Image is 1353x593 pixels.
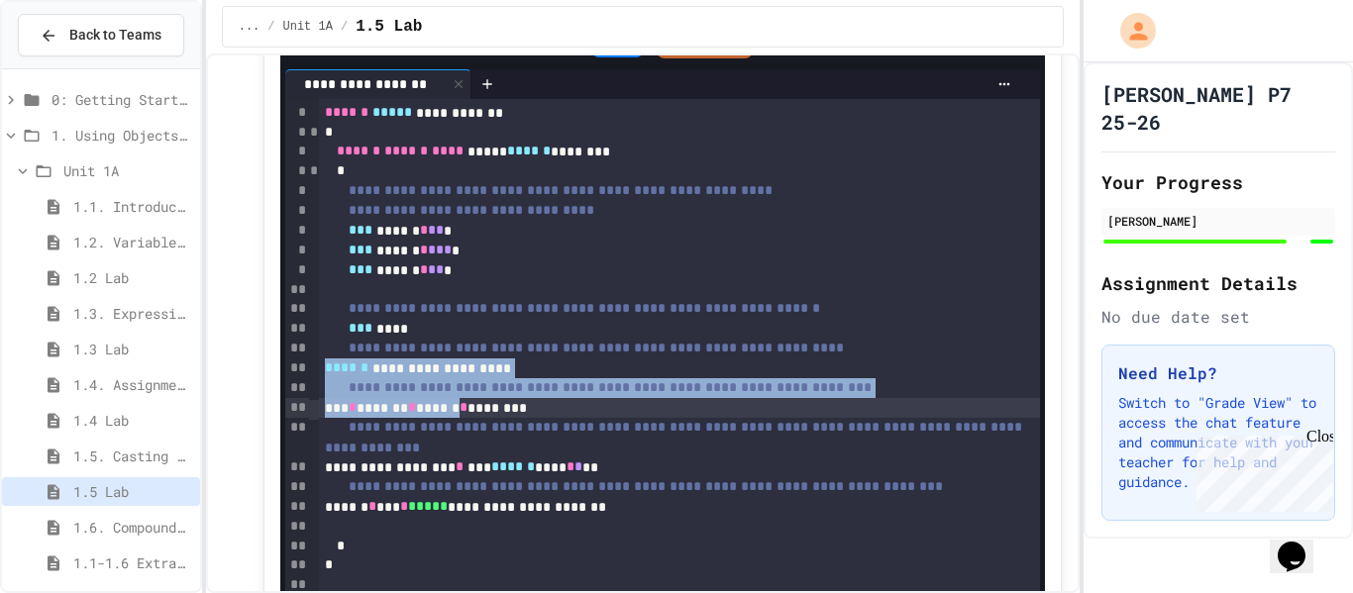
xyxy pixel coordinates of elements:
[73,232,192,252] span: 1.2. Variables and Data Types
[1118,361,1318,385] h3: Need Help?
[73,267,192,288] span: 1.2 Lab
[1101,305,1335,329] div: No due date set
[73,339,192,359] span: 1.3 Lab
[1099,8,1161,53] div: My Account
[1270,514,1333,573] iframe: chat widget
[52,89,192,110] span: 0: Getting Started
[1101,269,1335,297] h2: Assignment Details
[356,15,422,39] span: 1.5 Lab
[73,552,192,573] span: 1.1-1.6 Extra Coding Practice
[1101,168,1335,196] h2: Your Progress
[239,19,260,35] span: ...
[69,25,161,46] span: Back to Teams
[1189,428,1333,512] iframe: chat widget
[73,303,192,324] span: 1.3. Expressions and Output [New]
[283,19,333,35] span: Unit 1A
[73,445,192,466] span: 1.5. Casting and Ranges of Values
[73,517,192,538] span: 1.6. Compound Assignment Operators
[267,19,274,35] span: /
[18,14,184,56] button: Back to Teams
[1118,393,1318,492] p: Switch to "Grade View" to access the chat feature and communicate with your teacher for help and ...
[1101,80,1335,136] h1: [PERSON_NAME] P7 25-26
[8,8,137,126] div: Chat with us now!Close
[73,374,192,395] span: 1.4. Assignment and Input
[63,160,192,181] span: Unit 1A
[341,19,348,35] span: /
[73,196,192,217] span: 1.1. Introduction to Algorithms, Programming, and Compilers
[52,125,192,146] span: 1. Using Objects and Methods
[1107,212,1329,230] div: [PERSON_NAME]
[73,410,192,431] span: 1.4 Lab
[73,481,192,502] span: 1.5 Lab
